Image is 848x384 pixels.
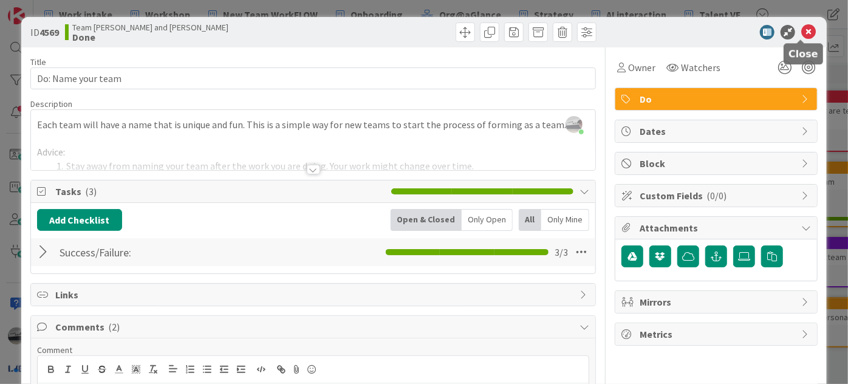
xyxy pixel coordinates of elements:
[681,60,720,75] span: Watchers
[55,320,573,334] span: Comments
[55,287,573,302] span: Links
[788,48,818,60] h5: Close
[55,241,291,263] input: Add Checklist...
[541,209,589,231] div: Only Mine
[30,57,46,67] label: Title
[640,188,795,203] span: Custom Fields
[37,209,122,231] button: Add Checklist
[640,295,795,309] span: Mirrors
[391,209,462,231] div: Open & Closed
[462,209,513,231] div: Only Open
[30,98,72,109] span: Description
[640,327,795,341] span: Metrics
[72,22,228,32] span: Team [PERSON_NAME] and [PERSON_NAME]
[640,92,795,106] span: Do
[555,245,568,259] span: 3 / 3
[37,118,589,132] p: Each team will have a name that is unique and fun. This is a simple way for new teams to start th...
[706,190,727,202] span: ( 0/0 )
[85,185,97,197] span: ( 3 )
[108,321,120,333] span: ( 2 )
[566,116,583,133] img: jIClQ55mJEe4la83176FWmfCkxn1SgSj.jpg
[37,345,72,355] span: Comment
[55,184,385,199] span: Tasks
[640,124,795,139] span: Dates
[640,221,795,235] span: Attachments
[628,60,655,75] span: Owner
[39,26,59,38] b: 4569
[519,209,541,231] div: All
[30,25,59,39] span: ID
[640,156,795,171] span: Block
[72,32,228,42] b: Done
[30,67,596,89] input: type card name here...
